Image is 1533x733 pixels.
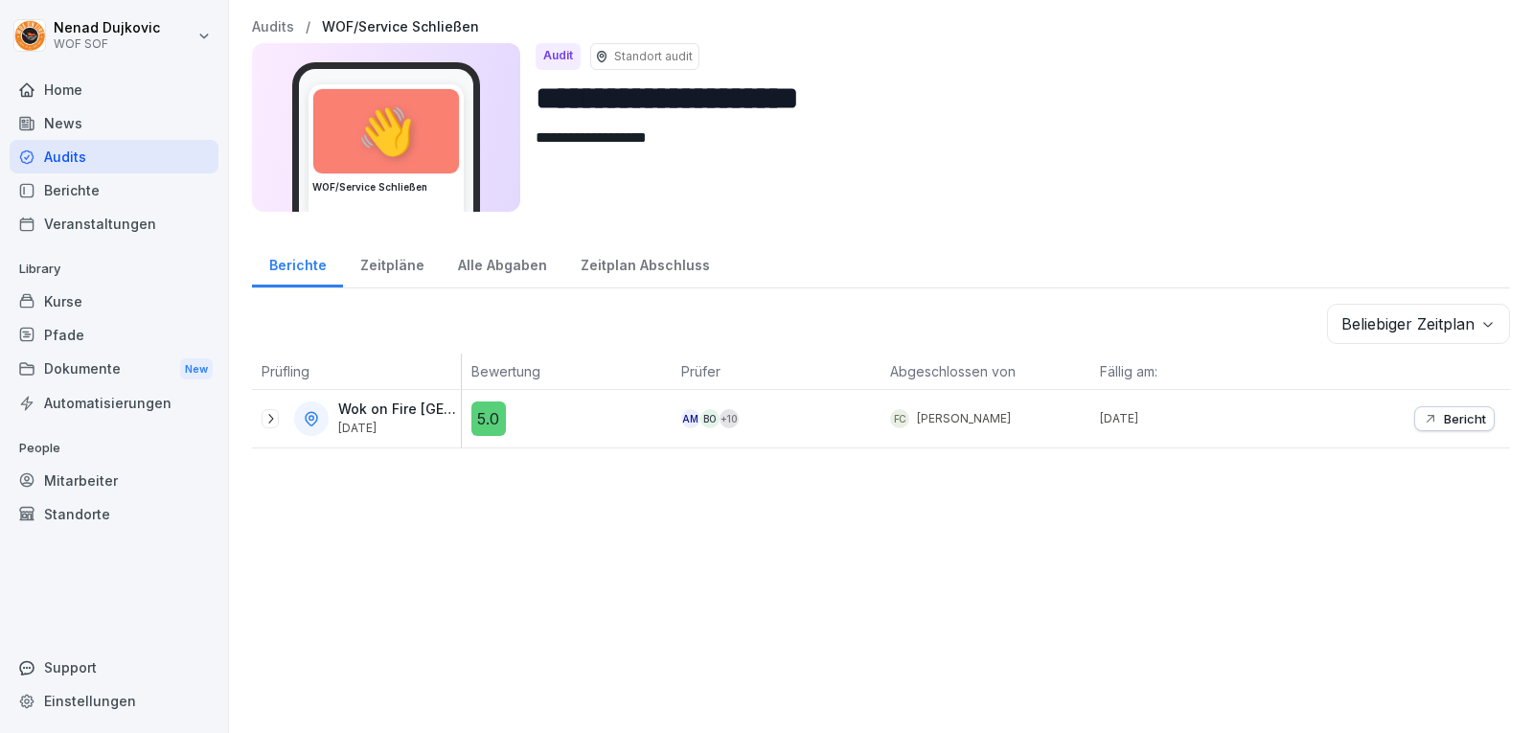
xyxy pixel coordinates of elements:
p: / [306,19,310,35]
p: People [10,433,218,464]
a: Zeitpläne [343,239,441,287]
a: Kurse [10,285,218,318]
p: Bericht [1444,411,1486,426]
a: Mitarbeiter [10,464,218,497]
a: Automatisierungen [10,386,218,420]
a: DokumenteNew [10,352,218,387]
th: Prüfer [672,354,881,390]
a: Audits [10,140,218,173]
div: Support [10,651,218,684]
a: Berichte [10,173,218,207]
div: 5.0 [471,401,506,436]
p: Nenad Dujkovic [54,20,160,36]
div: 👋 [313,89,459,173]
a: Einstellungen [10,684,218,718]
div: AM [681,409,700,428]
button: Bericht [1414,406,1495,431]
a: Audits [252,19,294,35]
p: Prüfling [262,361,451,381]
a: Alle Abgaben [441,239,563,287]
p: Library [10,254,218,285]
div: + 10 [720,409,739,428]
a: News [10,106,218,140]
a: Berichte [252,239,343,287]
div: FC [890,409,909,428]
a: Zeitplan Abschluss [563,239,726,287]
p: [DATE] [338,422,457,435]
a: Pfade [10,318,218,352]
p: Wok on Fire [GEOGRAPHIC_DATA] [338,401,457,418]
div: New [180,358,213,380]
a: Standorte [10,497,218,531]
a: Veranstaltungen [10,207,218,241]
div: Dokumente [10,352,218,387]
p: [PERSON_NAME] [917,410,1011,427]
a: Home [10,73,218,106]
a: WOF/Service Schließen [322,19,479,35]
h3: WOF/Service Schließen [312,180,460,195]
div: BO [700,409,720,428]
p: Bewertung [471,361,662,381]
th: Fällig am: [1090,354,1300,390]
div: Audit [536,43,581,70]
p: [DATE] [1100,410,1300,427]
p: Abgeschlossen von [890,361,1081,381]
p: WOF SOF [54,37,160,51]
p: Standort audit [614,48,693,65]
